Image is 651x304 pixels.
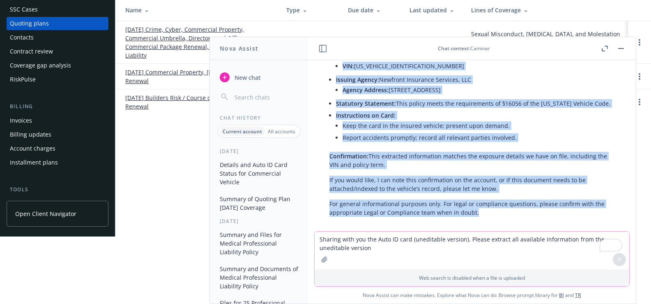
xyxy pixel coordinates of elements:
[233,91,298,103] input: Search chats
[575,292,581,299] a: TR
[328,45,600,52] div: : Caminar
[125,68,273,85] a: [DATE] Commercial Property, [DATE] General Liability Renewal
[220,44,258,53] h1: Nova Assist
[268,128,295,135] p: All accounts
[336,76,379,84] span: Issuing Agency:
[315,232,629,269] textarea: To enrich screen reader interactions, please activate Accessibility in Grammarly extension settings
[635,37,644,47] a: Open options
[343,60,614,72] li: [US_VEHICLE_IDENTIFICATION_NUMBER]
[223,128,262,135] p: Current account
[343,62,354,70] span: VIN:
[10,31,34,44] div: Contacts
[216,192,301,214] button: Summary of Quoting Plan [DATE] Coverage
[635,97,644,107] a: Open options
[125,25,273,60] a: [DATE] Crime, Cyber, Commercial Property, Commercial Umbrella, Directors and Officers, Commercial...
[320,274,624,281] p: Web search is disabled when a file is uploaded
[635,72,644,81] a: Open options
[210,218,308,225] div: [DATE]
[210,114,308,121] div: Chat History
[10,17,49,30] div: Quoting plans
[10,114,32,127] div: Invoices
[343,120,614,132] li: Keep the card in the insured vehicle; present upon demand.
[125,6,273,14] div: Name
[10,128,51,141] div: Billing updates
[343,84,614,96] li: [STREET_ADDRESS]
[7,17,108,30] a: Quoting plans
[7,142,108,155] a: Account charges
[10,45,53,58] div: Contract review
[7,59,108,72] a: Coverage gap analysis
[336,74,614,97] li: Newfront Insurance Services, LLC
[10,3,38,16] div: SSC Cases
[233,73,261,82] span: New chat
[311,287,633,304] span: Nova Assist can make mistakes. Explore what Nova can do: Browse prompt library for and
[438,45,469,52] span: Chat context
[216,262,301,293] button: Summary and Documents of Medical Professional Liability Policy
[559,292,564,299] a: BI
[329,176,614,193] p: If you would like, I can note this confirmation on the account, or if this document needs to be a...
[216,70,301,85] button: New chat
[7,156,108,169] a: Installment plans
[7,114,108,127] a: Invoices
[10,73,36,86] div: RiskPulse
[15,209,76,218] span: Open Client Navigator
[7,45,108,58] a: Contract review
[7,73,108,86] a: RiskPulse
[210,148,308,155] div: [DATE]
[10,142,55,155] div: Account charges
[471,30,621,56] div: Sexual Misconduct, [MEDICAL_DATA], and Molestation Liability, General Liability
[329,200,614,217] p: For general informational purposes only. For legal or compliance questions, please confirm with t...
[336,97,614,109] li: This policy meets the requirements of §16056 of the [US_STATE] Vehicle Code.
[7,102,108,111] div: Billing
[10,156,58,169] div: Installment plans
[348,6,396,14] div: Due date
[329,152,368,160] span: Confirmation:
[216,158,301,189] button: Details and Auto ID Card Status for Commercial Vehicle
[343,86,389,94] span: Agency Address:
[286,6,335,14] div: Type
[7,128,108,141] a: Billing updates
[336,111,396,119] span: Instructions on Card:
[216,228,301,259] button: Summary and Files for Medical Professional Liability Policy
[7,186,108,194] div: Tools
[125,93,273,111] a: [DATE] Builders Risk / Course of Construction Renewal
[329,152,614,169] p: This extracted information matches the exposure details we have on file, including the VIN and po...
[471,6,621,14] div: Lines of Coverage
[336,100,396,107] span: Statutory Statement:
[409,6,458,14] div: Last updated
[7,3,108,16] a: SSC Cases
[10,59,71,72] div: Coverage gap analysis
[7,31,108,44] a: Contacts
[343,132,614,144] li: Report accidents promptly; record all relevant parties involved.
